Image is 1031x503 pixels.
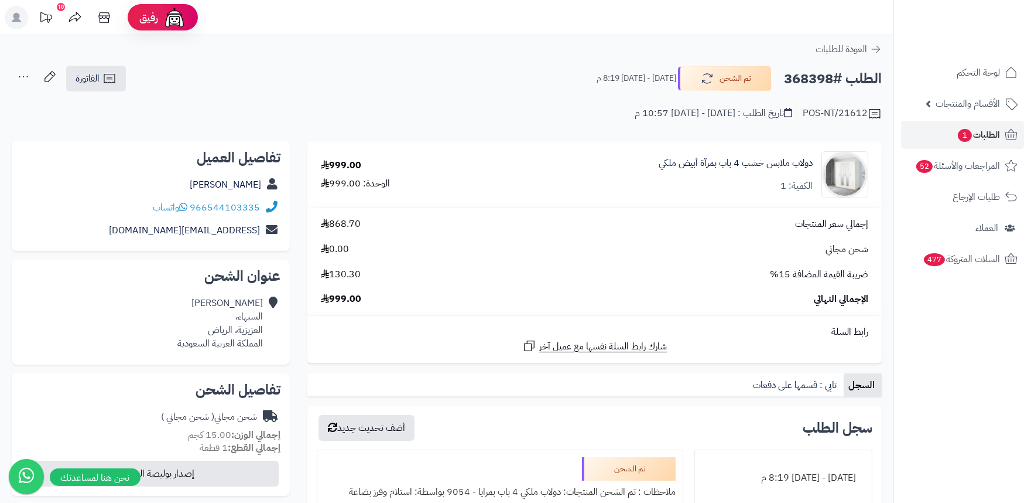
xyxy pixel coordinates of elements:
[109,223,260,237] a: [EMAIL_ADDRESS][DOMAIN_NAME]
[957,127,1000,143] span: الطلبات
[153,200,187,215] a: واتساب
[21,151,280,165] h2: تفاصيل العميل
[923,251,1000,267] span: السلات المتروكة
[901,59,1024,87] a: لوحة التحكم
[901,121,1024,149] a: الطلبات1
[321,159,361,172] div: 999.00
[924,253,945,266] span: 477
[21,383,280,397] h2: تفاصيل الشحن
[190,200,260,215] a: 966544103335
[312,325,877,339] div: رابط السلة
[321,217,361,231] span: 868.70
[784,67,882,91] h2: الطلب #368398
[816,42,882,56] a: العودة للطلبات
[200,441,280,455] small: 1 قطعة
[770,268,868,281] span: ضريبة القيمة المضافة 15%
[803,421,872,435] h3: سجل الطلب
[814,293,868,306] span: الإجمالي النهائي
[915,158,1000,174] span: المراجعات والأسئلة
[780,179,813,193] div: الكمية: 1
[76,72,100,86] span: الفاتورة
[321,243,349,256] span: 0.00
[188,428,280,442] small: 15.00 كجم
[826,243,868,256] span: شحن مجاني
[678,66,772,91] button: تم الشحن
[916,160,933,173] span: 52
[975,220,998,236] span: العملاء
[321,293,361,306] span: 999.00
[539,340,667,354] span: شارك رابط السلة نفسها مع عميل آخر
[901,152,1024,180] a: المراجعات والأسئلة52
[19,461,279,487] button: إصدار بوليصة الشحن
[57,3,65,11] div: 10
[228,441,280,455] strong: إجمالي القطع:
[318,415,415,441] button: أضف تحديث جديد
[816,42,867,56] span: العودة للطلبات
[953,189,1000,205] span: طلبات الإرجاع
[66,66,126,91] a: الفاتورة
[321,177,390,191] div: الوحدة: 999.00
[31,6,60,32] a: تحديثات المنصة
[321,268,361,281] span: 130.30
[21,269,280,283] h2: عنوان الشحن
[190,178,261,192] a: [PERSON_NAME]
[958,129,972,142] span: 1
[139,11,158,25] span: رفيق
[795,217,868,231] span: إجمالي سعر المنتجات
[957,64,1000,81] span: لوحة التحكم
[161,410,214,424] span: ( شحن مجاني )
[901,245,1024,273] a: السلات المتروكة477
[951,33,1020,57] img: logo-2.png
[702,467,865,490] div: [DATE] - [DATE] 8:19 م
[522,339,667,354] a: شارك رابط السلة نفسها مع عميل آخر
[936,96,1000,112] span: الأقسام والمنتجات
[635,107,792,120] div: تاريخ الطلب : [DATE] - [DATE] 10:57 م
[901,183,1024,211] a: طلبات الإرجاع
[901,214,1024,242] a: العملاء
[659,157,813,170] a: دولاب ملابس خشب 4 باب بمرآة أبيض ملكي
[582,457,676,481] div: تم الشحن
[231,428,280,442] strong: إجمالي الوزن:
[161,410,257,424] div: شحن مجاني
[597,73,676,84] small: [DATE] - [DATE] 8:19 م
[822,151,868,198] img: 1733065084-1-90x90.jpg
[803,107,882,121] div: POS-NT/21612
[844,373,882,397] a: السجل
[748,373,844,397] a: تابي : قسمها على دفعات
[177,297,263,350] div: [PERSON_NAME] السبهاء، العزيزية، الرياض المملكة العربية السعودية
[163,6,186,29] img: ai-face.png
